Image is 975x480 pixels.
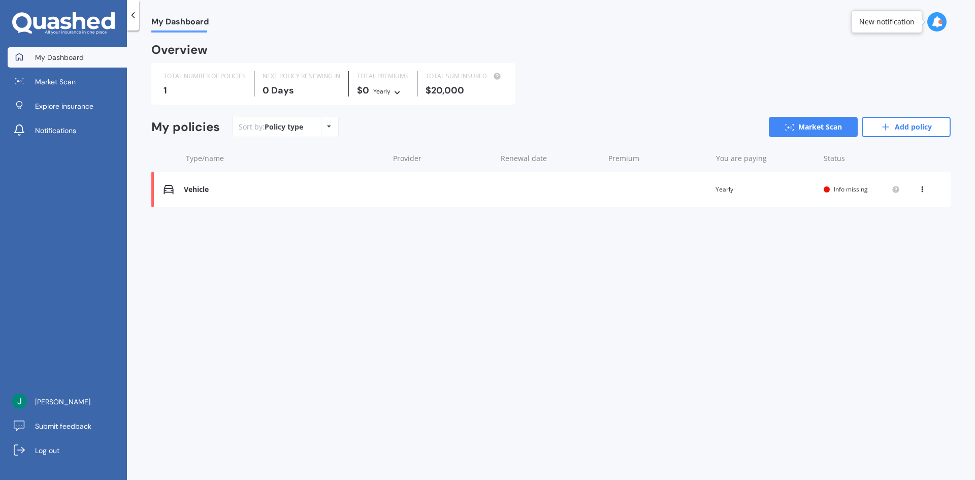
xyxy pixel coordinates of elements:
div: $0 [357,85,409,97]
div: Provider [393,153,493,164]
span: Log out [35,445,59,456]
a: Notifications [8,120,127,141]
div: Policy type [265,122,303,132]
div: My policies [151,120,220,135]
span: Submit feedback [35,421,91,431]
div: TOTAL PREMIUMS [357,71,409,81]
a: [PERSON_NAME] [8,392,127,412]
div: Type/name [186,153,385,164]
div: Status [824,153,900,164]
div: Overview [151,45,208,55]
span: My Dashboard [151,17,209,30]
a: Add policy [862,117,951,137]
div: TOTAL SUM INSURED [426,71,503,81]
a: Explore insurance [8,96,127,116]
span: My Dashboard [35,52,84,62]
div: Renewal date [501,153,600,164]
img: Vehicle [164,184,174,195]
div: Sort by: [239,122,303,132]
div: 0 Days [263,85,340,95]
a: Log out [8,440,127,461]
a: Submit feedback [8,416,127,436]
div: New notification [859,17,915,27]
div: TOTAL NUMBER OF POLICIES [164,71,246,81]
span: Notifications [35,125,76,136]
img: ACg8ocIGvAgBRM-Cb4xg0FsH5xEFtIyEMpuWdWM2vaNvjQJC8bllKA=s96-c [12,394,27,409]
span: [PERSON_NAME] [35,397,90,407]
span: Market Scan [35,77,76,87]
div: Yearly [716,184,816,195]
div: Vehicle [184,185,383,194]
div: 1 [164,85,246,95]
a: Market Scan [8,72,127,92]
div: Yearly [373,86,391,97]
div: NEXT POLICY RENEWING IN [263,71,340,81]
div: You are paying [716,153,816,164]
span: Info missing [834,185,868,194]
a: My Dashboard [8,47,127,68]
span: Explore insurance [35,101,93,111]
a: Market Scan [769,117,858,137]
div: Premium [608,153,708,164]
div: $20,000 [426,85,503,95]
